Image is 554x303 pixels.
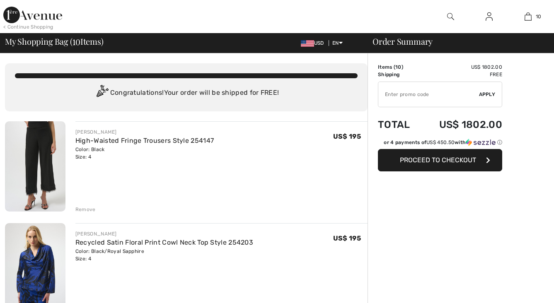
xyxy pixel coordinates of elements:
div: Color: Black Size: 4 [75,146,214,161]
span: 10 [73,35,80,46]
div: or 4 payments ofUS$ 450.50withSezzle Click to learn more about Sezzle [378,139,502,149]
button: Proceed to Checkout [378,149,502,171]
span: 10 [395,64,402,70]
div: Remove [75,206,96,213]
span: US$ 195 [333,234,361,242]
span: Proceed to Checkout [400,156,476,164]
span: 10 [536,13,542,20]
div: < Continue Shopping [3,23,53,31]
img: 1ère Avenue [3,7,62,23]
a: High-Waisted Fringe Trousers Style 254147 [75,137,214,144]
td: US$ 1802.00 [420,111,502,139]
img: Congratulation2.svg [94,85,110,101]
div: Congratulations! Your order will be shipped for FREE! [15,85,358,101]
img: My Info [486,12,493,22]
td: US$ 1802.00 [420,63,502,71]
img: High-Waisted Fringe Trousers Style 254147 [5,121,65,212]
span: Apply [479,91,496,98]
td: Free [420,71,502,78]
div: Order Summary [363,37,549,46]
a: 10 [509,12,547,22]
a: Recycled Satin Floral Print Cowl Neck Top Style 254203 [75,238,253,246]
td: Total [378,111,420,139]
span: My Shopping Bag ( Items) [5,37,104,46]
td: Shipping [378,71,420,78]
input: Promo code [378,82,479,107]
div: [PERSON_NAME] [75,128,214,136]
span: US$ 450.50 [426,139,455,145]
td: Items ( ) [378,63,420,71]
span: US$ 195 [333,132,361,140]
img: Sezzle [466,139,496,146]
div: Color: Black/Royal Sapphire Size: 4 [75,248,253,262]
div: or 4 payments of with [384,139,502,146]
img: search the website [447,12,454,22]
img: US Dollar [301,40,314,47]
a: Sign In [479,12,499,22]
span: USD [301,40,327,46]
span: EN [332,40,343,46]
img: My Bag [525,12,532,22]
div: [PERSON_NAME] [75,230,253,238]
